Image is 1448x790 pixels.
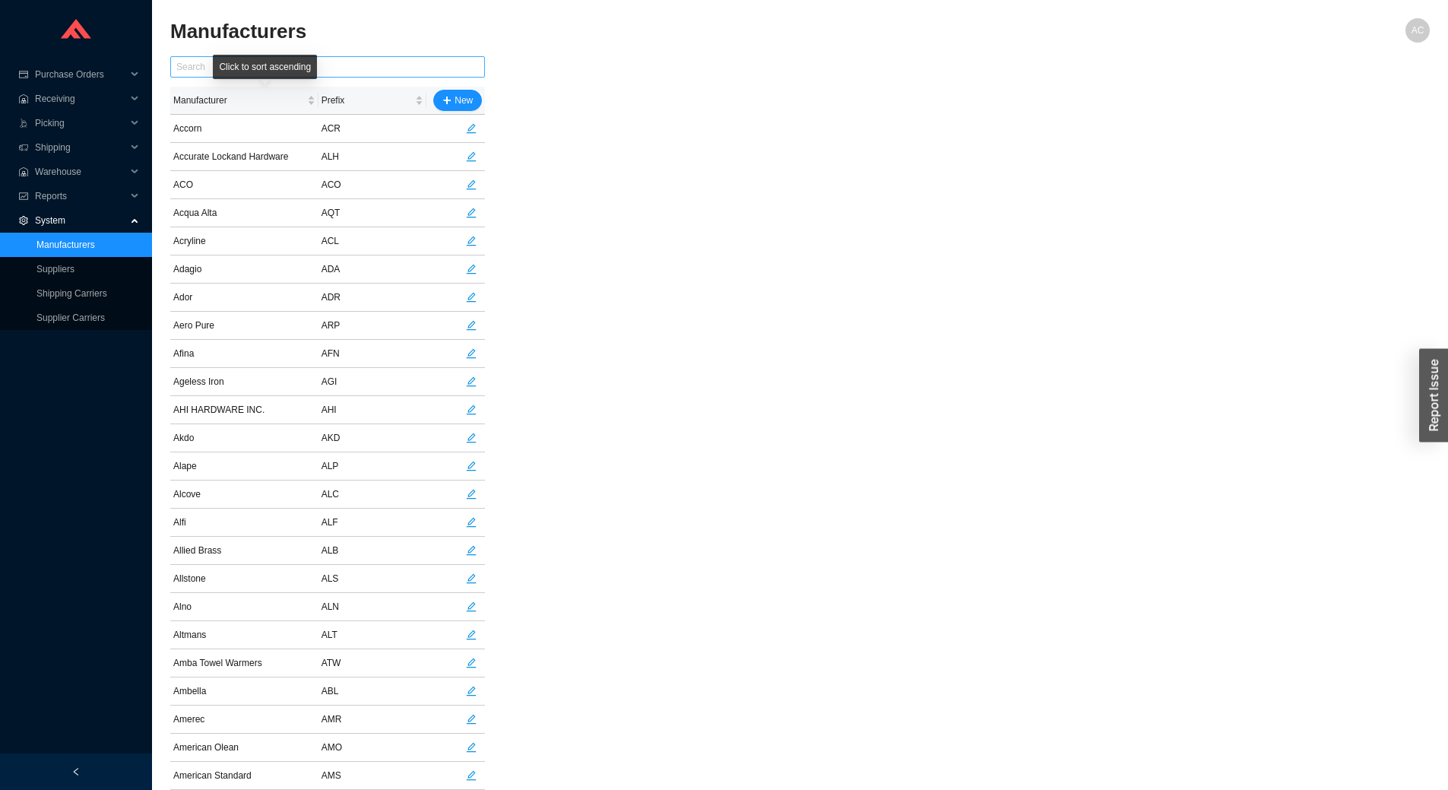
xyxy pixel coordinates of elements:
td: Acryline [170,227,318,255]
span: edit [461,517,481,528]
td: Allstone [170,565,318,593]
span: edit [461,573,481,584]
span: edit [461,770,481,781]
span: edit [461,658,481,668]
button: edit [461,512,482,533]
button: edit [461,737,482,758]
span: edit [461,714,481,725]
td: Alcove [170,481,318,509]
td: ALS [318,565,426,593]
span: edit [461,489,481,500]
span: credit-card [18,70,29,79]
button: edit [461,484,482,505]
span: edit [461,348,481,359]
span: edit [461,376,481,387]
button: edit [461,287,482,308]
button: edit [461,427,482,449]
a: Supplier Carriers [36,313,105,323]
td: Akdo [170,424,318,452]
span: Picking [35,111,126,135]
td: AKD [318,424,426,452]
button: edit [461,202,482,224]
button: edit [461,681,482,702]
span: edit [461,320,481,331]
td: AHI HARDWARE INC. [170,396,318,424]
span: New [455,93,473,108]
button: edit [461,540,482,561]
button: edit [461,596,482,617]
button: edit [461,230,482,252]
td: Alape [170,452,318,481]
span: edit [461,545,481,556]
span: edit [461,405,481,415]
span: edit [461,123,481,134]
td: ACR [318,115,426,143]
td: Adagio [170,255,318,284]
td: ADA [318,255,426,284]
span: edit [461,686,481,696]
span: edit [461,292,481,303]
button: edit [461,174,482,195]
td: Allied Brass [170,537,318,565]
td: ALB [318,537,426,565]
span: Reports [35,184,126,208]
span: fund [18,192,29,201]
td: American Olean [170,734,318,762]
td: Accorn [170,115,318,143]
h2: Manufacturers [170,18,1115,45]
span: edit [461,179,481,190]
td: AGI [318,368,426,396]
button: edit [461,259,482,280]
span: edit [461,208,481,218]
button: edit [461,709,482,730]
td: Alno [170,593,318,621]
span: edit [461,742,481,753]
td: ALN [318,593,426,621]
td: ARP [318,312,426,340]
span: edit [461,433,481,443]
span: edit [461,601,481,612]
td: Altmans [170,621,318,649]
span: plus [442,96,452,106]
td: Afina [170,340,318,368]
span: edit [461,630,481,640]
td: AMS [318,762,426,790]
span: Purchase Orders [35,62,126,87]
button: edit [461,343,482,364]
td: ALF [318,509,426,537]
span: edit [461,461,481,471]
td: AQT [318,199,426,227]
td: Acqua Alta [170,199,318,227]
button: plusNew [433,90,482,111]
td: AFN [318,340,426,368]
td: Ambella [170,677,318,706]
span: setting [18,216,29,225]
td: Aero Pure [170,312,318,340]
input: Search [170,56,485,78]
span: Manufacturer [173,93,304,108]
button: edit [461,652,482,674]
td: Accurate Lockand Hardware [170,143,318,171]
td: ABL [318,677,426,706]
td: ALC [318,481,426,509]
td: Alfi [170,509,318,537]
td: American Standard [170,762,318,790]
th: Prefix sortable [318,87,426,115]
button: edit [461,315,482,336]
td: ADR [318,284,426,312]
a: Manufacturers [36,240,95,250]
span: edit [461,264,481,274]
button: edit [461,371,482,392]
td: AMR [318,706,426,734]
span: Warehouse [35,160,126,184]
td: ACO [170,171,318,199]
td: Amerec [170,706,318,734]
a: Shipping Carriers [36,288,107,299]
td: ALH [318,143,426,171]
button: edit [461,118,482,139]
td: AMO [318,734,426,762]
span: Shipping [35,135,126,160]
button: edit [461,765,482,786]
td: ACL [318,227,426,255]
button: edit [461,455,482,477]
